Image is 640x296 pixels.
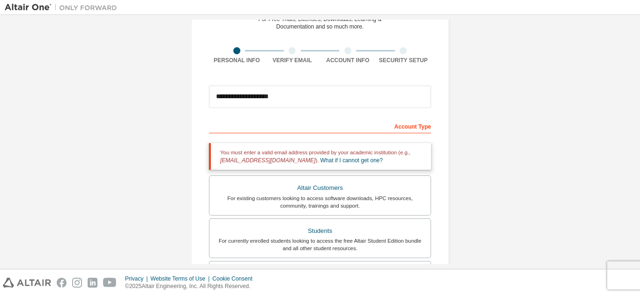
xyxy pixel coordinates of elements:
img: facebook.svg [57,278,67,288]
div: Privacy [125,275,150,282]
div: Account Info [320,57,376,64]
div: Account Type [209,118,431,133]
div: Website Terms of Use [150,275,212,282]
img: altair_logo.svg [3,278,51,288]
img: Altair One [5,3,122,12]
a: What if I cannot get one? [320,157,383,164]
div: Students [215,224,425,238]
div: You must enter a valid email address provided by your academic institution (e.g., ). [209,143,431,170]
div: Personal Info [209,57,265,64]
span: [EMAIL_ADDRESS][DOMAIN_NAME] [220,157,315,164]
div: Altair Customers [215,181,425,195]
img: linkedin.svg [88,278,97,288]
img: youtube.svg [103,278,117,288]
p: © 2025 Altair Engineering, Inc. All Rights Reserved. [125,282,258,290]
div: Cookie Consent [212,275,258,282]
div: For Free Trials, Licenses, Downloads, Learning & Documentation and so much more. [259,15,382,30]
div: Verify Email [265,57,320,64]
div: For existing customers looking to access software downloads, HPC resources, community, trainings ... [215,195,425,209]
div: For currently enrolled students looking to access the free Altair Student Edition bundle and all ... [215,237,425,252]
img: instagram.svg [72,278,82,288]
div: Security Setup [376,57,432,64]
